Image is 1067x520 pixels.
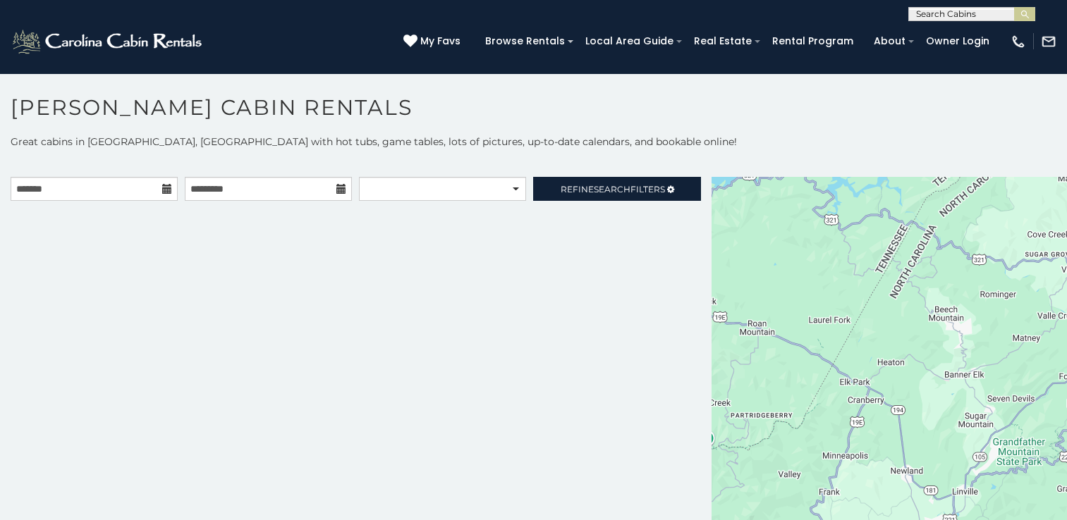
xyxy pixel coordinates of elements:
[687,30,759,52] a: Real Estate
[533,177,700,201] a: RefineSearchFilters
[919,30,996,52] a: Owner Login
[561,184,665,194] span: Refine Filters
[478,30,572,52] a: Browse Rentals
[594,184,630,194] span: Search
[1041,34,1056,49] img: mail-regular-white.png
[403,34,464,49] a: My Favs
[867,30,913,52] a: About
[1011,34,1026,49] img: phone-regular-white.png
[420,34,461,49] span: My Favs
[11,27,206,56] img: White-1-2.png
[578,30,681,52] a: Local Area Guide
[765,30,860,52] a: Rental Program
